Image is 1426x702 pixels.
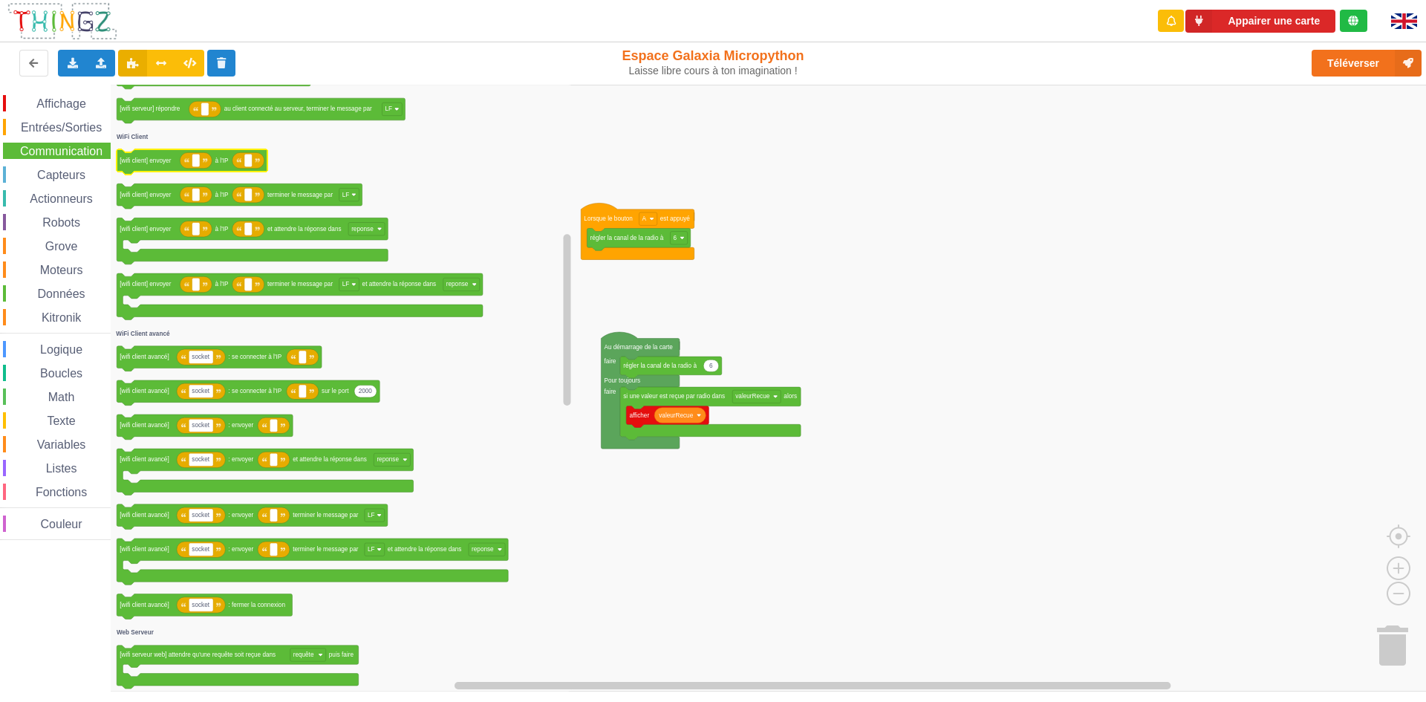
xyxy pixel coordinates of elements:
text: : fermer la connexion [229,602,286,608]
button: Téléverser [1312,50,1422,77]
span: Grove [43,240,80,253]
text: reponse [351,226,374,233]
div: Espace Galaxia Micropython [589,48,838,77]
span: Couleur [39,518,85,530]
text: à l'IP [215,192,229,198]
text: [wifi client avancé] [120,602,169,608]
span: Données [36,287,88,300]
text: [wifi client avancé] [120,512,169,519]
text: : se connecter à l'IP [229,354,282,360]
text: afficher [629,412,649,418]
text: : envoyer [229,547,254,553]
text: socket [192,602,209,608]
text: à l'IP [215,282,229,288]
text: WiFi Client [117,134,148,140]
text: et attendre la réponse dans [362,282,437,288]
text: et attendre la réponse dans [388,547,462,553]
text: Au démarrage de la carte [604,344,673,351]
text: terminer le message par [267,192,333,198]
text: [wifi client avancé] [120,457,169,464]
span: Robots [40,216,82,229]
text: puis faire [329,651,354,658]
span: Actionneurs [27,192,95,205]
text: est appuyé [660,215,691,222]
span: Kitronik [39,311,83,324]
text: et attendre la réponse dans [267,226,342,233]
text: socket [192,457,209,464]
text: socket [192,354,209,360]
text: socket [192,547,209,553]
text: [wifi client avancé] [120,423,169,429]
text: LF [368,547,375,553]
text: 6 [709,363,713,369]
span: Logique [38,343,85,356]
span: Variables [35,438,88,451]
span: Entrées/Sorties [19,121,104,134]
text: : envoyer [229,423,254,429]
button: Appairer une carte [1185,10,1335,33]
div: Laisse libre cours à ton imagination ! [589,65,838,77]
text: : envoyer [229,457,254,464]
text: reponse [377,457,400,464]
text: LF [342,192,350,198]
text: terminer le message par [293,512,359,519]
text: : envoyer [229,512,254,519]
text: requête [293,651,314,658]
text: socket [192,423,209,429]
span: Math [46,391,77,403]
div: Tu es connecté au serveur de création de Thingz [1340,10,1367,32]
text: et attendre la réponse dans [293,457,367,464]
text: [wifi serveur web] attendre qu'une requête soit reçue dans [120,651,276,658]
text: socket [192,512,209,519]
span: Boucles [38,367,85,380]
img: gb.png [1391,13,1417,29]
text: 6 [674,235,677,241]
span: Listes [44,462,79,475]
text: Lorsque le bouton [584,215,633,222]
text: [wifi client avancé] [120,388,169,394]
text: [wifi client avancé] [120,354,169,360]
text: à l'IP [215,226,229,233]
text: faire [604,389,616,395]
text: Pour toujours [604,377,640,384]
text: alors [784,393,797,400]
text: faire [604,358,616,365]
text: LF [368,512,375,519]
text: [wifi serveur] répondre [120,105,180,112]
text: WiFi Client avancé [116,331,170,337]
text: [wifi client] envoyer [120,282,171,288]
text: [wifi client] envoyer [120,157,171,164]
text: reponse [472,547,494,553]
text: si une valeur est reçue par radio dans [623,393,725,400]
text: A [642,215,647,222]
span: Affichage [34,97,88,110]
img: thingz_logo.png [7,1,118,41]
span: Texte [45,415,77,427]
text: : se connecter à l'IP [229,388,282,394]
text: 2000 [359,388,373,394]
span: Moteurs [38,264,85,276]
text: régler la canal de la radio à [623,363,697,369]
text: reponse [446,282,469,288]
text: valeurRecue [735,393,769,400]
text: Web Serveur [117,630,154,637]
span: Fonctions [33,486,89,498]
span: Capteurs [35,169,88,181]
text: à l'IP [215,157,229,164]
text: valeurRecue [659,412,693,418]
text: terminer le message par [267,282,333,288]
text: au client connecté au serveur, terminer le message par [224,105,373,112]
text: sur le port [322,388,349,394]
text: [wifi client] envoyer [120,226,171,233]
text: [wifi client avancé] [120,547,169,553]
text: terminer le message par [293,547,359,553]
span: Communication [18,145,105,157]
text: [wifi client] envoyer [120,192,171,198]
text: LF [385,105,393,112]
text: socket [192,388,209,394]
text: régler la canal de la radio à [590,235,664,241]
text: LF [342,282,350,288]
